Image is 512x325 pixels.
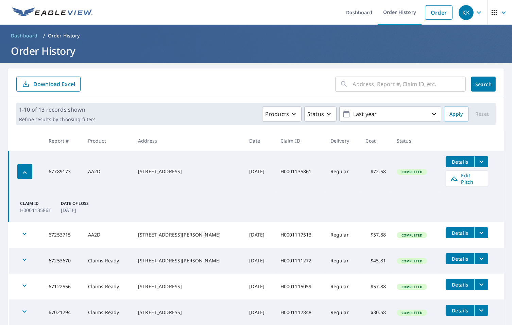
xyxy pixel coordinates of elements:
[244,274,275,299] td: [DATE]
[43,151,83,192] td: 67789173
[325,222,360,248] td: Regular
[19,105,96,114] p: 1-10 of 13 records shown
[307,110,324,118] p: Status
[444,107,468,121] button: Apply
[450,172,484,185] span: Edit Pitch
[12,7,92,18] img: EV Logo
[83,248,133,274] td: Claims Ready
[43,32,45,40] li: /
[11,32,38,39] span: Dashboard
[360,274,391,299] td: $57.88
[450,230,470,236] span: Details
[450,281,470,288] span: Details
[325,248,360,274] td: Regular
[83,274,133,299] td: Claims Ready
[474,305,488,316] button: filesDropdownBtn-67021294
[19,116,96,123] p: Refine results by choosing filters
[138,309,238,316] div: [STREET_ADDRESS]
[446,279,474,290] button: detailsBtn-67122556
[391,131,440,151] th: Status
[48,32,80,39] p: Order History
[43,274,83,299] td: 67122556
[474,156,488,167] button: filesDropdownBtn-67789173
[397,285,426,289] span: Completed
[244,151,275,192] td: [DATE]
[61,200,99,207] p: Date of Loss
[446,253,474,264] button: detailsBtn-67253670
[244,248,275,274] td: [DATE]
[446,170,488,187] a: Edit Pitch
[351,108,430,120] p: Last year
[275,274,325,299] td: H0001115059
[43,222,83,248] td: 67253715
[83,131,133,151] th: Product
[449,110,463,118] span: Apply
[425,5,453,20] a: Order
[450,307,470,314] span: Details
[397,169,426,174] span: Completed
[325,151,360,192] td: Regular
[133,131,244,151] th: Address
[397,233,426,238] span: Completed
[20,200,58,207] p: Claim ID
[459,5,474,20] div: KK
[8,30,504,41] nav: breadcrumb
[360,222,391,248] td: $57.88
[138,257,238,264] div: [STREET_ADDRESS][PERSON_NAME]
[477,81,490,87] span: Search
[83,151,133,192] td: AA2D
[325,274,360,299] td: Regular
[360,248,391,274] td: $45.81
[83,222,133,248] td: AA2D
[265,110,289,118] p: Products
[244,222,275,248] td: [DATE]
[262,107,302,121] button: Products
[138,283,238,290] div: [STREET_ADDRESS]
[275,151,325,192] td: H0001135861
[304,107,337,121] button: Status
[353,75,466,94] input: Address, Report #, Claim ID, etc.
[43,131,83,151] th: Report #
[138,231,238,238] div: [STREET_ADDRESS][PERSON_NAME]
[43,248,83,274] td: 67253670
[20,207,58,214] p: H0001135861
[8,30,40,41] a: Dashboard
[474,279,488,290] button: filesDropdownBtn-67122556
[360,151,391,192] td: $72.58
[446,227,474,238] button: detailsBtn-67253715
[275,248,325,274] td: H0001111272
[244,131,275,151] th: Date
[275,222,325,248] td: H0001117513
[450,256,470,262] span: Details
[8,44,504,58] h1: Order History
[138,168,238,175] div: [STREET_ADDRESS]
[397,310,426,315] span: Completed
[325,131,360,151] th: Delivery
[471,77,496,92] button: Search
[474,253,488,264] button: filesDropdownBtn-67253670
[339,107,441,121] button: Last year
[446,305,474,316] button: detailsBtn-67021294
[397,259,426,263] span: Completed
[275,131,325,151] th: Claim ID
[16,77,81,92] button: Download Excel
[474,227,488,238] button: filesDropdownBtn-67253715
[360,131,391,151] th: Cost
[61,207,99,214] p: [DATE]
[446,156,474,167] button: detailsBtn-67789173
[33,80,75,88] p: Download Excel
[450,159,470,165] span: Details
